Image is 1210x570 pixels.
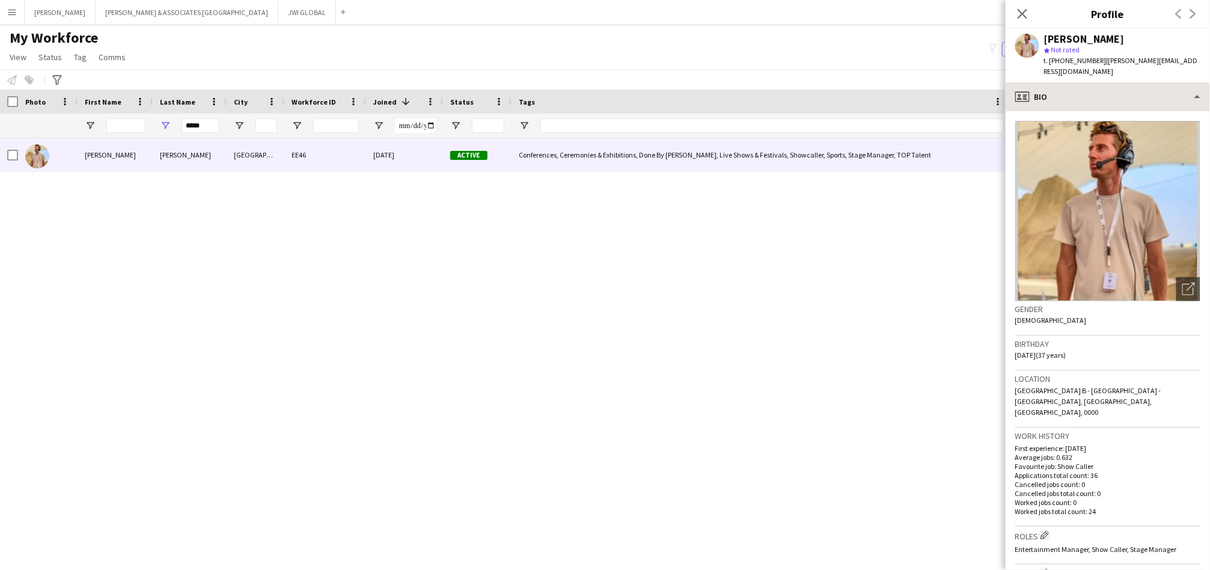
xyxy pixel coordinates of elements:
[313,118,359,133] input: Workforce ID Filter Input
[160,120,171,131] button: Open Filter Menu
[25,144,49,168] img: George Eason
[395,118,436,133] input: Joined Filter Input
[1006,82,1210,111] div: Bio
[234,120,245,131] button: Open Filter Menu
[10,52,26,63] span: View
[1015,462,1200,471] p: Favourite job: Show Caller
[540,118,1004,133] input: Tags Filter Input
[292,120,302,131] button: Open Filter Menu
[284,138,366,171] div: EE46
[227,138,284,171] div: [GEOGRAPHIC_DATA]
[1015,121,1200,301] img: Crew avatar or photo
[99,52,126,63] span: Comms
[255,118,277,133] input: City Filter Input
[94,49,130,65] a: Comms
[366,138,443,171] div: [DATE]
[78,138,153,171] div: [PERSON_NAME]
[1015,489,1200,498] p: Cancelled jobs total count: 0
[1015,316,1087,325] span: [DEMOGRAPHIC_DATA]
[85,120,96,131] button: Open Filter Menu
[50,73,64,87] app-action-btn: Advanced filters
[96,1,278,24] button: [PERSON_NAME] & ASSOCIATES [GEOGRAPHIC_DATA]
[1015,304,1200,314] h3: Gender
[472,118,504,133] input: Status Filter Input
[1006,6,1210,22] h3: Profile
[1015,507,1200,516] p: Worked jobs total count: 24
[519,120,530,131] button: Open Filter Menu
[1015,498,1200,507] p: Worked jobs count: 0
[1015,529,1200,542] h3: Roles
[373,120,384,131] button: Open Filter Menu
[182,118,219,133] input: Last Name Filter Input
[234,97,248,106] span: City
[160,97,195,106] span: Last Name
[1015,373,1200,384] h3: Location
[74,52,87,63] span: Tag
[1176,277,1200,301] div: Open photos pop-in
[373,97,397,106] span: Joined
[85,97,121,106] span: First Name
[450,151,487,160] span: Active
[5,49,31,65] a: View
[153,138,227,171] div: [PERSON_NAME]
[278,1,336,24] button: JWI GLOBAL
[34,49,67,65] a: Status
[1015,480,1200,489] p: Cancelled jobs count: 0
[1015,444,1200,453] p: First experience: [DATE]
[1015,339,1200,349] h3: Birthday
[519,97,535,106] span: Tags
[69,49,91,65] a: Tag
[450,97,474,106] span: Status
[1002,42,1062,57] button: Everyone5,896
[1051,45,1080,54] span: Not rated
[292,97,336,106] span: Workforce ID
[38,52,62,63] span: Status
[1044,56,1198,76] span: | [PERSON_NAME][EMAIL_ADDRESS][DOMAIN_NAME]
[1015,545,1177,554] span: Entertainment Manager, Show Caller, Stage Manager
[1015,386,1161,417] span: [GEOGRAPHIC_DATA] B - [GEOGRAPHIC_DATA] - [GEOGRAPHIC_DATA], [GEOGRAPHIC_DATA], [GEOGRAPHIC_DATA]...
[10,29,98,47] span: My Workforce
[25,97,46,106] span: Photo
[25,1,96,24] button: [PERSON_NAME]
[450,120,461,131] button: Open Filter Menu
[512,138,1011,171] div: Conferences, Ceremonies & Exhibitions, Done By [PERSON_NAME], Live Shows & Festivals, Showcaller,...
[1015,471,1200,480] p: Applications total count: 36
[106,118,145,133] input: First Name Filter Input
[1044,34,1125,44] div: [PERSON_NAME]
[1015,453,1200,462] p: Average jobs: 0.632
[1015,431,1200,441] h3: Work history
[1015,351,1066,360] span: [DATE] (37 years)
[1044,56,1107,65] span: t. [PHONE_NUMBER]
